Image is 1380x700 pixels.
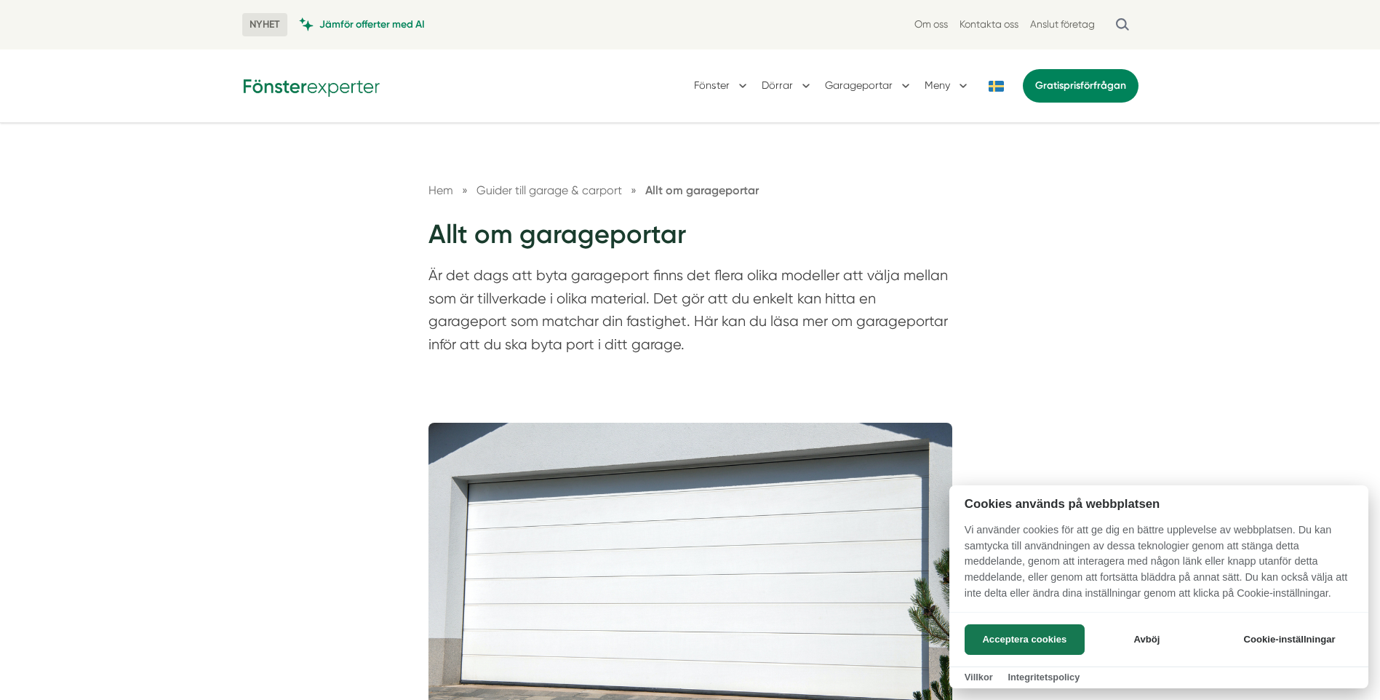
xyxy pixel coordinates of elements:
a: Villkor [965,672,993,683]
p: Vi använder cookies för att ge dig en bättre upplevelse av webbplatsen. Du kan samtycka till anvä... [949,522,1368,611]
h2: Cookies används på webbplatsen [949,497,1368,511]
button: Cookie-inställningar [1226,624,1353,655]
a: Integritetspolicy [1008,672,1080,683]
button: Avböj [1089,624,1205,655]
button: Acceptera cookies [965,624,1085,655]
